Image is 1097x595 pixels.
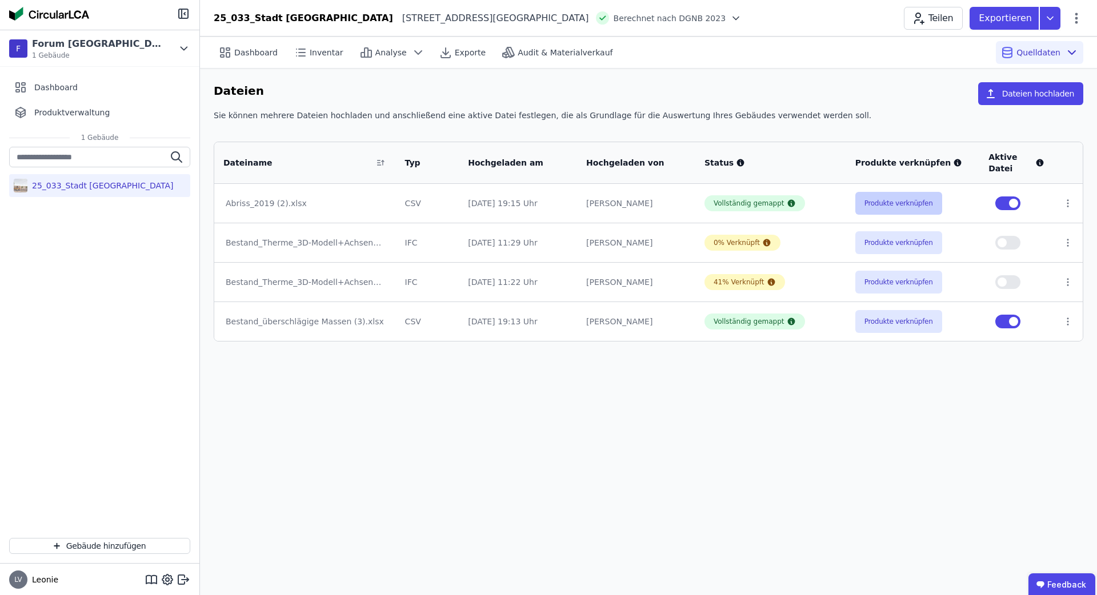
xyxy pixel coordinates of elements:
div: 0% Verknüpft [714,238,760,247]
div: F [9,39,27,58]
div: [PERSON_NAME] [586,316,686,327]
button: Teilen [904,7,963,30]
button: Produkte verknüpfen [855,271,942,294]
span: Exporte [455,47,486,58]
div: Vollständig gemappt [714,199,784,208]
div: IFC [405,237,450,248]
span: Berechnet nach DGNB 2023 [614,13,726,24]
div: Produkte verknüpfen [855,157,971,168]
div: Dateiname [223,157,372,168]
h6: Dateien [214,82,264,100]
div: [PERSON_NAME] [586,237,686,248]
div: [DATE] 11:22 Uhr [468,276,568,288]
span: Produktverwaltung [34,107,110,118]
span: Analyse [375,47,407,58]
span: LV [14,576,22,583]
button: Produkte verknüpfen [855,192,942,215]
div: CSV [405,316,450,327]
div: IFC [405,276,450,288]
span: 1 Gebäude [70,133,130,142]
div: Bestand_überschlägige Massen (3).xlsx [226,316,385,327]
span: Inventar [310,47,343,58]
button: Dateien hochladen [978,82,1083,105]
div: Status [704,157,837,168]
div: Hochgeladen von [586,157,672,168]
div: [PERSON_NAME] [586,198,686,209]
div: Typ [405,157,437,168]
div: Bestand_Therme_3D-Modell+Achsen_[DATE]_IFC_2x3.ifc [226,276,385,288]
div: [PERSON_NAME] [586,276,686,288]
button: Produkte verknüpfen [855,231,942,254]
span: Leonie [27,574,58,585]
div: [DATE] 11:29 Uhr [468,237,568,248]
button: Produkte verknüpfen [855,310,942,333]
div: 25_033_Stadt [GEOGRAPHIC_DATA] [214,11,393,25]
img: Concular [9,7,89,21]
div: Vollständig gemappt [714,317,784,326]
div: Hochgeladen am [468,157,554,168]
img: 25_033_Stadt Königsbrunn_Forum [14,176,27,195]
span: Quelldaten [1016,47,1060,58]
span: 1 Gebäude [32,51,163,60]
div: 41% Verknüpft [714,278,764,287]
p: Exportieren [979,11,1034,25]
div: Sie können mehrere Dateien hochladen und anschließend eine aktive Datei festlegen, die als Grundl... [214,110,1083,130]
div: Abriss_2019 (2).xlsx [226,198,385,209]
div: Forum [GEOGRAPHIC_DATA] [32,37,163,51]
span: Dashboard [34,82,78,93]
div: [DATE] 19:13 Uhr [468,316,568,327]
div: CSV [405,198,450,209]
div: Aktive Datei [988,151,1044,174]
div: [DATE] 19:15 Uhr [468,198,568,209]
span: Audit & Materialverkauf [518,47,612,58]
div: 25_033_Stadt [GEOGRAPHIC_DATA] [27,180,173,191]
span: Dashboard [234,47,278,58]
div: Bestand_Therme_3D-Modell+Achsen_[DATE]_IFC4.ifc [226,237,385,248]
button: Gebäude hinzufügen [9,538,190,554]
div: [STREET_ADDRESS][GEOGRAPHIC_DATA] [393,11,589,25]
